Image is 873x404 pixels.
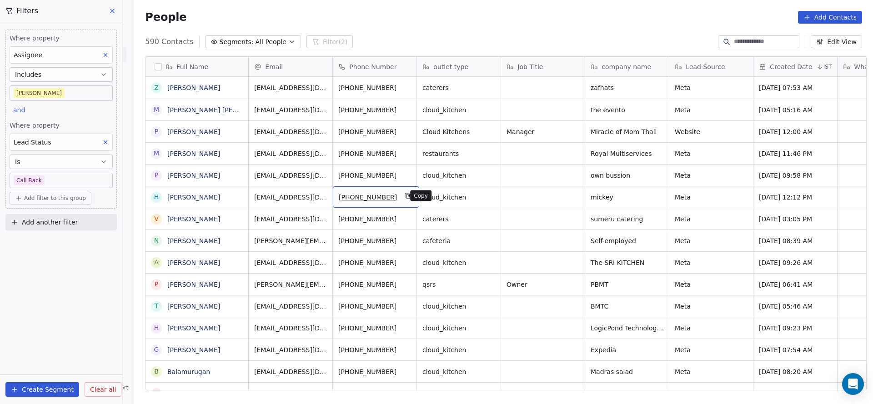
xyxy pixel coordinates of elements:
span: Manager [507,127,579,136]
div: P [155,279,158,289]
div: company name [585,57,669,76]
span: Meta [675,171,748,180]
span: Meta [675,236,748,245]
span: IST [823,63,832,70]
a: [PERSON_NAME] [167,150,220,157]
div: G [154,345,159,354]
div: Created DateIST [753,57,837,76]
span: Meta [675,214,748,224]
span: [DATE] 09:26 AM [759,258,832,267]
span: [DATE] 03:05 PM [759,214,832,224]
div: p [155,170,158,180]
div: H [154,192,159,202]
span: the evento [591,105,663,115]
span: mickey [591,193,663,202]
span: cloud_kitchen [422,105,495,115]
span: People [145,10,186,24]
span: Phone Number [349,62,396,71]
span: [EMAIL_ADDRESS][DOMAIN_NAME] [254,105,327,115]
a: [PERSON_NAME] [167,194,220,201]
span: zafhats [591,83,663,92]
span: cloud_kitchen [422,324,495,333]
span: Full Name [176,62,208,71]
a: [PERSON_NAME] [167,346,220,354]
span: Meta [675,105,748,115]
span: [EMAIL_ADDRESS][DOMAIN_NAME] [254,324,327,333]
span: Email [265,62,283,71]
span: cloud_kitchen [422,171,495,180]
span: [EMAIL_ADDRESS][DOMAIN_NAME] [254,127,327,136]
span: own bussion [591,171,663,180]
span: [PHONE_NUMBER] [338,302,411,311]
span: cloud_kitchen [422,345,495,354]
div: grid [145,77,249,391]
div: m [154,105,159,115]
span: [EMAIL_ADDRESS][DOMAIN_NAME] [254,302,327,311]
a: [PERSON_NAME] [PERSON_NAME] [167,106,275,114]
span: company name [602,62,651,71]
a: [PERSON_NAME] [167,281,220,288]
span: Resturant [591,389,663,398]
span: outlet type [433,62,468,71]
span: cafeteria [422,236,495,245]
div: Open Intercom Messenger [842,373,864,395]
span: cloud_kitchen [422,302,495,311]
span: The SRI KITCHEN [591,258,663,267]
div: N [154,236,159,245]
span: Owner [507,280,579,289]
span: Meta [675,83,748,92]
span: Job Title [517,62,543,71]
span: [PERSON_NAME][EMAIL_ADDRESS][DOMAIN_NAME] [254,236,327,245]
div: m [154,149,159,158]
a: [PERSON_NAME] [167,215,220,223]
span: [PHONE_NUMBER] [338,171,411,180]
span: [PHONE_NUMBER] [338,149,411,158]
a: [PERSON_NAME] [167,172,220,179]
div: B [155,367,159,376]
span: sumeru catering [591,214,663,224]
span: [EMAIL_ADDRESS][DOMAIN_NAME] [254,149,327,158]
span: [DATE] 05:16 AM [759,105,832,115]
span: [PHONE_NUMBER] [338,105,411,115]
span: Meta [675,367,748,376]
span: [DATE] 09:23 PM [759,324,832,333]
span: LogicPond Technologies [591,324,663,333]
span: [DATE] 08:39 AM [759,236,832,245]
span: 590 Contacts [145,36,193,47]
span: Cloud Kitchens [422,127,495,136]
span: Website [675,127,748,136]
span: [PHONE_NUMBER] [339,193,397,202]
span: [PHONE_NUMBER] [338,127,411,136]
span: Meta [675,193,748,202]
div: V [155,214,159,224]
span: [DATE] 12:00 AM [759,127,832,136]
p: Copy [414,192,428,200]
span: Created Date [770,62,812,71]
span: Lead Source [686,62,725,71]
a: [PERSON_NAME] [167,84,220,91]
span: Meta [675,280,748,289]
div: outlet type [417,57,501,76]
span: caterers [422,83,495,92]
span: [EMAIL_ADDRESS][DOMAIN_NAME] [254,193,327,202]
a: [PERSON_NAME] [167,237,220,244]
span: restaurants [422,149,495,158]
div: P [155,127,158,136]
span: [EMAIL_ADDRESS][DOMAIN_NAME] [254,214,327,224]
span: [DATE] 11:46 PM [759,149,832,158]
span: Meta [675,258,748,267]
div: T [155,301,159,311]
span: [DATE] 12:12 PM [759,193,832,202]
a: saurabh@Smile [167,390,217,397]
span: qsrs [422,280,495,289]
span: restaurants [422,389,495,398]
div: Email [249,57,332,76]
span: Meta [675,324,748,333]
span: [DATE] 09:58 PM [759,171,832,180]
span: Meta [675,389,748,398]
span: Madras salad [591,367,663,376]
a: [PERSON_NAME] [167,324,220,332]
span: [PHONE_NUMBER] [338,345,411,354]
span: caterers [422,214,495,224]
span: PBMT [591,280,663,289]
